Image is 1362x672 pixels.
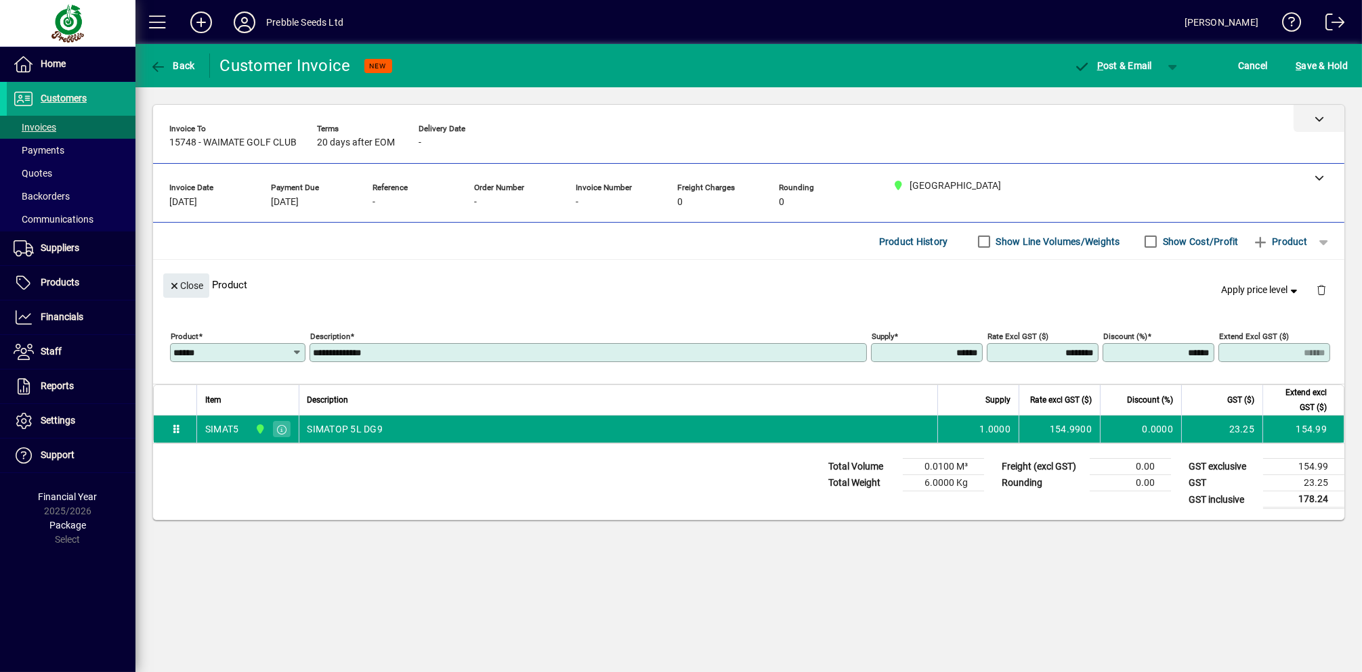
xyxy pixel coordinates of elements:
[1222,283,1300,297] span: Apply price level
[370,62,387,70] span: NEW
[1100,416,1181,443] td: 0.0000
[179,10,223,35] button: Add
[677,197,683,208] span: 0
[135,53,210,78] app-page-header-button: Back
[266,12,343,33] div: Prebble Seeds Ltd
[41,277,79,288] span: Products
[1097,60,1103,71] span: P
[7,208,135,231] a: Communications
[1182,475,1263,491] td: GST
[7,47,135,81] a: Home
[7,404,135,438] a: Settings
[1296,55,1348,76] span: ave & Hold
[822,475,903,491] td: Total Weight
[41,93,87,104] span: Customers
[903,459,984,475] td: 0.0100 M³
[169,197,197,208] span: [DATE]
[7,116,135,139] a: Invoices
[1027,422,1092,436] div: 154.9900
[41,346,62,357] span: Staff
[980,422,1011,436] span: 1.0000
[14,145,64,156] span: Payments
[163,273,209,298] button: Close
[1272,3,1302,47] a: Knowledge Base
[1073,60,1152,71] span: ost & Email
[171,332,198,341] mat-label: Product
[39,491,98,502] span: Financial Year
[987,332,1048,341] mat-label: Rate excl GST ($)
[1182,459,1263,475] td: GST exclusive
[205,422,239,436] div: SIMAT5
[1103,332,1147,341] mat-label: Discount (%)
[205,393,221,407] span: Item
[41,380,74,391] span: Reports
[7,369,135,403] a: Reports
[1182,491,1263,508] td: GST inclusive
[1252,231,1307,252] span: Product
[7,231,135,265] a: Suppliers
[474,197,477,208] span: -
[1238,55,1268,76] span: Cancel
[220,55,351,76] div: Customer Invoice
[14,214,93,225] span: Communications
[1262,416,1344,443] td: 154.99
[7,335,135,369] a: Staff
[779,197,784,208] span: 0
[307,393,349,407] span: Description
[7,162,135,185] a: Quotes
[251,422,267,436] span: CHRISTCHURCH
[1271,385,1327,415] span: Extend excl GST ($)
[153,260,1344,309] div: Product
[872,332,894,341] mat-label: Supply
[14,191,70,202] span: Backorders
[874,229,954,254] button: Product History
[7,300,135,334] a: Financials
[1219,332,1289,341] mat-label: Extend excl GST ($)
[1030,393,1092,407] span: Rate excl GST ($)
[310,332,350,341] mat-label: Description
[1090,475,1171,491] td: 0.00
[1185,12,1258,33] div: [PERSON_NAME]
[985,393,1010,407] span: Supply
[822,459,903,475] td: Total Volume
[49,520,86,531] span: Package
[1305,273,1338,306] button: Delete
[271,197,299,208] span: [DATE]
[169,137,297,148] span: 15748 - WAIMATE GOLF CLUB
[995,475,1090,491] td: Rounding
[41,415,75,426] span: Settings
[903,475,984,491] td: 6.0000 Kg
[576,197,578,208] span: -
[1296,60,1301,71] span: S
[879,231,948,252] span: Product History
[1067,53,1159,78] button: Post & Email
[7,139,135,162] a: Payments
[1227,393,1254,407] span: GST ($)
[7,439,135,472] a: Support
[1305,284,1338,296] app-page-header-button: Delete
[150,60,195,71] span: Back
[1263,475,1344,491] td: 23.25
[1235,53,1271,78] button: Cancel
[1090,459,1171,475] td: 0.00
[14,168,52,179] span: Quotes
[1127,393,1173,407] span: Discount (%)
[419,137,421,148] span: -
[14,122,56,133] span: Invoices
[1181,416,1262,443] td: 23.25
[307,422,383,436] span: SIMATOP 5L DG9
[1315,3,1345,47] a: Logout
[160,279,213,291] app-page-header-button: Close
[1263,459,1344,475] td: 154.99
[41,242,79,253] span: Suppliers
[7,266,135,300] a: Products
[7,185,135,208] a: Backorders
[1292,53,1351,78] button: Save & Hold
[41,449,75,460] span: Support
[1216,278,1306,303] button: Apply price level
[373,197,375,208] span: -
[41,311,83,322] span: Financials
[317,137,395,148] span: 20 days after EOM
[169,275,204,297] span: Close
[995,459,1090,475] td: Freight (excl GST)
